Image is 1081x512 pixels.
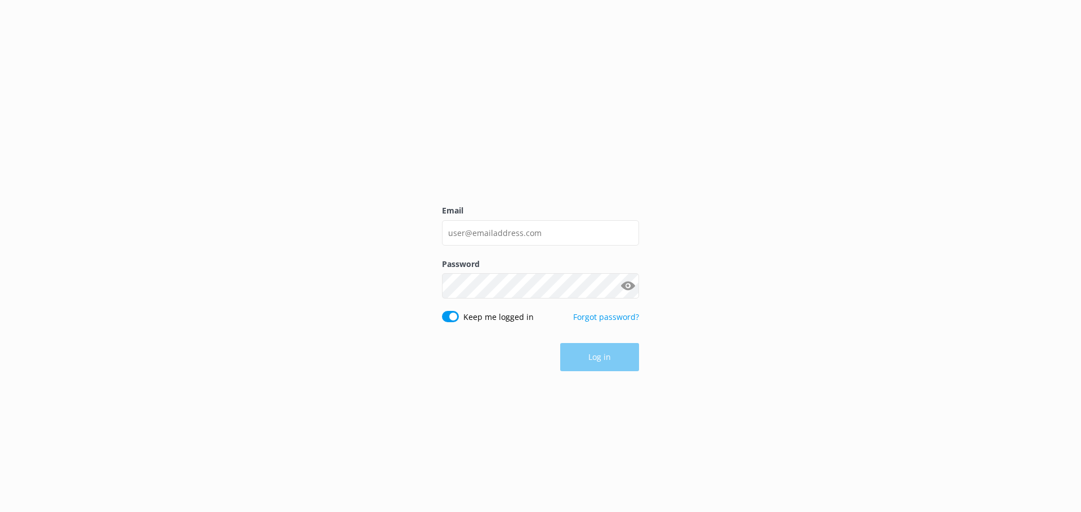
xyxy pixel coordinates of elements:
input: user@emailaddress.com [442,220,639,246]
label: Password [442,258,639,270]
button: Show password [617,275,639,297]
label: Keep me logged in [463,311,534,323]
label: Email [442,204,639,217]
a: Forgot password? [573,311,639,322]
